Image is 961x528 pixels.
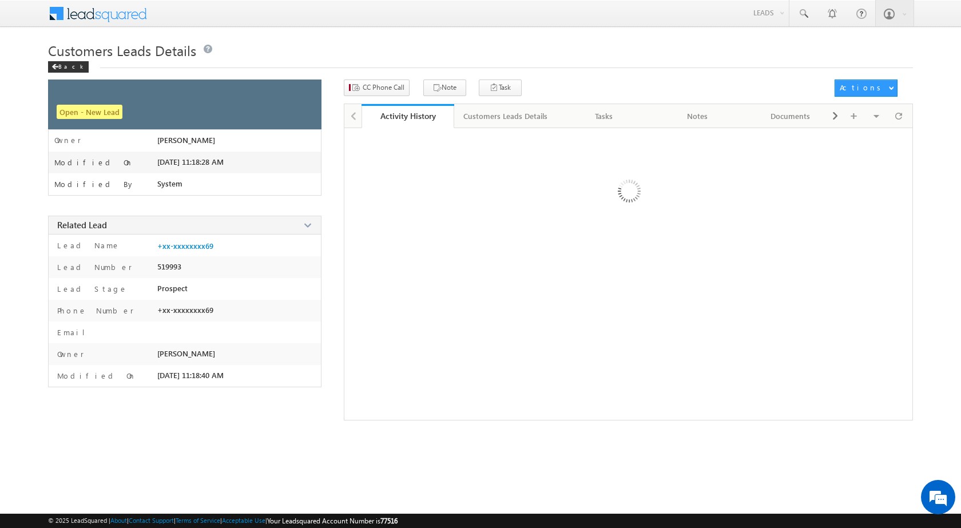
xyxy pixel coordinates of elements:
[157,179,182,188] span: System
[157,136,215,145] span: [PERSON_NAME]
[660,109,734,123] div: Notes
[362,104,455,128] a: Activity History
[157,284,188,293] span: Prospect
[423,80,466,96] button: Note
[157,157,224,166] span: [DATE] 11:18:28 AM
[835,80,898,97] button: Actions
[344,80,410,96] button: CC Phone Call
[222,517,265,524] a: Acceptable Use
[48,515,398,526] span: © 2025 LeadSquared | | | | |
[48,41,196,59] span: Customers Leads Details
[380,517,398,525] span: 77516
[753,109,827,123] div: Documents
[744,104,837,128] a: Documents
[54,262,132,272] label: Lead Number
[54,136,81,145] label: Owner
[176,517,220,524] a: Terms of Service
[57,105,122,119] span: Open - New Lead
[48,61,89,73] div: Back
[54,305,134,316] label: Phone Number
[454,104,558,128] a: Customers Leads Details
[267,517,398,525] span: Your Leadsquared Account Number is
[157,305,213,315] span: +xx-xxxxxxxx69
[157,371,224,380] span: [DATE] 11:18:40 AM
[558,104,651,128] a: Tasks
[54,327,94,338] label: Email
[54,371,136,381] label: Modified On
[157,349,215,358] span: [PERSON_NAME]
[54,240,120,251] label: Lead Name
[54,349,84,359] label: Owner
[840,82,885,93] div: Actions
[567,109,641,123] div: Tasks
[157,262,181,271] span: 519993
[57,219,107,231] span: Related Lead
[651,104,744,128] a: Notes
[54,284,128,294] label: Lead Stage
[569,134,688,252] img: Loading ...
[54,158,133,167] label: Modified On
[479,80,522,96] button: Task
[370,110,446,121] div: Activity History
[110,517,127,524] a: About
[463,109,547,123] div: Customers Leads Details
[157,241,213,251] a: +xx-xxxxxxxx69
[54,180,135,189] label: Modified By
[129,517,174,524] a: Contact Support
[363,82,404,93] span: CC Phone Call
